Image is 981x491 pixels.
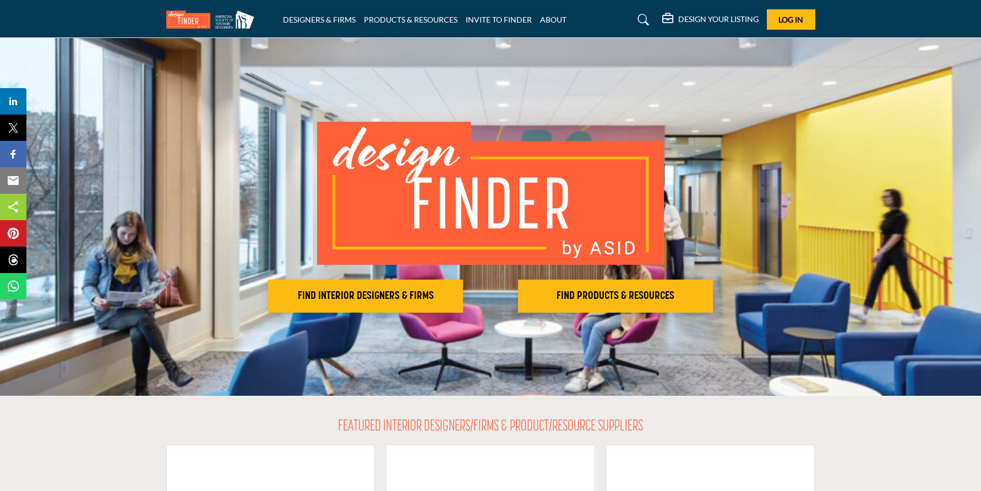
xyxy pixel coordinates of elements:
a: DESIGNERS & FIRMS [283,15,356,24]
a: PRODUCTS & RESOURCES [364,15,457,24]
h2: FEATURED INTERIOR DESIGNERS/FIRMS & PRODUCT/RESOURCE SUPPLIERS [338,418,643,437]
button: FIND INTERIOR DESIGNERS & FIRMS [268,280,463,313]
a: INVITE TO FINDER [466,15,532,24]
div: DESIGN YOUR LISTING [662,13,759,26]
button: FIND PRODUCTS & RESOURCES [518,280,713,313]
h2: FIND PRODUCTS & RESOURCES [521,290,710,303]
h2: FIND INTERIOR DESIGNERS & FIRMS [271,290,460,303]
img: Site Logo [166,10,260,29]
a: Search [627,11,656,29]
button: Log In [767,9,815,30]
h5: DESIGN YOUR LISTING [678,14,759,24]
img: image [317,122,664,265]
span: Log In [778,15,803,24]
a: ABOUT [540,15,566,24]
